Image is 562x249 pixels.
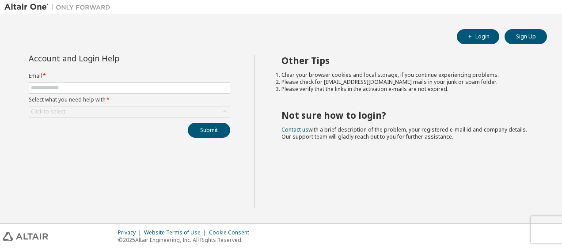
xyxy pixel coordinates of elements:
[118,229,144,236] div: Privacy
[281,86,532,93] li: Please verify that the links in the activation e-mails are not expired.
[281,79,532,86] li: Please check for [EMAIL_ADDRESS][DOMAIN_NAME] mails in your junk or spam folder.
[281,109,532,121] h2: Not sure how to login?
[144,229,209,236] div: Website Terms of Use
[281,126,527,140] span: with a brief description of the problem, your registered e-mail id and company details. Our suppo...
[188,123,230,138] button: Submit
[4,3,115,11] img: Altair One
[281,55,532,66] h2: Other Tips
[457,29,499,44] button: Login
[505,29,547,44] button: Sign Up
[3,232,48,241] img: altair_logo.svg
[281,72,532,79] li: Clear your browser cookies and local storage, if you continue experiencing problems.
[29,106,230,117] div: Click to select
[209,229,254,236] div: Cookie Consent
[29,55,190,62] div: Account and Login Help
[29,96,230,103] label: Select what you need help with
[31,108,65,115] div: Click to select
[29,72,230,79] label: Email
[118,236,254,244] p: © 2025 Altair Engineering, Inc. All Rights Reserved.
[281,126,308,133] a: Contact us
